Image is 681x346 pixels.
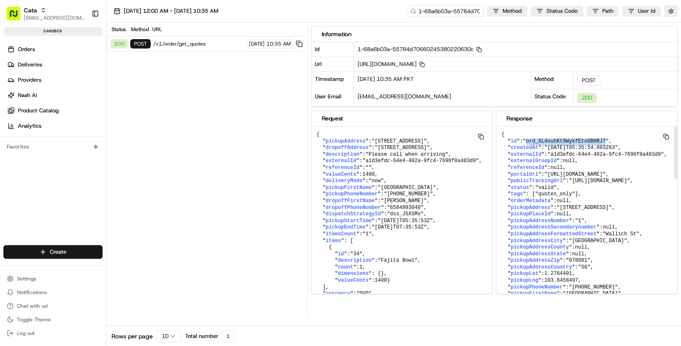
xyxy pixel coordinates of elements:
span: [URL][DOMAIN_NAME] [358,60,425,68]
img: Zach Benton [9,123,22,137]
button: Chat with us! [3,300,103,312]
a: Deliveries [3,58,106,71]
span: referenceId [326,165,359,171]
span: "[GEOGRAPHIC_DATA]" [378,185,436,191]
span: "[STREET_ADDRESS]" [557,205,612,211]
span: Settings [17,275,36,282]
span: "Wallich St" [603,231,639,237]
span: • [71,154,74,161]
span: Chat with us! [17,303,48,309]
span: pickupPhoneNumber [511,284,563,290]
span: externalGroupId [511,158,557,164]
div: Method [129,26,150,33]
span: Product Catalog [18,107,59,114]
div: Status [110,26,127,33]
span: Nash AI [18,92,37,99]
span: itemsCount [326,231,356,237]
span: "Fajita Bowl" [378,257,418,263]
span: Log out [17,330,34,337]
button: Status Code [531,6,583,16]
div: POST [130,39,151,49]
span: pickupAddressFormattedStreet [511,231,597,237]
span: 1.2764491 [544,271,572,277]
input: Type to search [407,5,484,17]
div: Status Code [531,89,574,106]
span: Notifications [17,289,47,296]
span: pickupAddress [326,138,366,144]
span: pickupLng [511,277,538,283]
span: "[DATE]T05:35:53Z" [378,218,433,224]
span: publicTrackingUrl [511,178,563,184]
span: referenceId [511,165,544,171]
div: Past conversations [9,110,57,117]
div: 200 [111,39,128,49]
span: "[GEOGRAPHIC_DATA]" [563,291,621,297]
span: null [572,251,584,257]
span: pickupPhoneNumber [326,191,378,197]
span: dimensions [338,271,369,277]
span: Create [50,248,66,256]
div: We're available if you need us! [38,89,117,96]
span: User Id [638,7,655,15]
div: Start new chat [38,81,140,89]
span: orderMetadata [511,198,551,204]
span: createdAt [511,145,538,151]
span: Providers [18,76,41,84]
span: pickupAddressCity [511,238,563,244]
span: "078881" [566,257,590,263]
span: "6584993048" [387,205,423,211]
input: Clear [22,54,140,63]
a: Providers [3,73,106,87]
span: "[URL][DOMAIN_NAME]" [569,178,630,184]
div: Favorites [3,140,103,154]
div: Timestamp [312,72,354,89]
span: Cata [24,6,37,14]
span: Path [602,7,613,15]
button: Method [487,6,527,16]
span: "[DATE]T05:35:54.083263" [544,145,618,151]
span: pickupAddressCountry [511,264,572,270]
span: [EMAIL_ADDRESS][DOMAIN_NAME] [358,93,451,100]
span: Analytics [18,122,41,130]
span: "SG" [578,264,590,270]
span: 1-68a6b03a-55784d70660245380220630c [358,46,482,53]
span: null [575,244,587,250]
span: "34" [350,251,363,257]
span: currency [326,291,350,297]
span: tags [511,191,523,197]
p: Welcome 👋 [9,34,155,47]
span: [PERSON_NAME] [26,132,69,138]
div: Request [322,114,482,123]
div: [DATE] 10:35 AM PKT [354,72,531,89]
span: portalUrl [511,172,538,177]
span: valueCents [338,277,369,283]
div: Information [322,30,667,38]
div: 📗 [9,191,15,197]
div: URL [152,26,304,33]
span: [DATE] 12:00 AM - [DATE] 10:35 AM [124,7,218,15]
span: null [557,198,569,204]
button: Cata[EMAIL_ADDRESS][DOMAIN_NAME] [3,3,88,24]
span: Orders [18,46,35,53]
button: [EMAIL_ADDRESS][DOMAIN_NAME] [24,14,85,21]
span: id [338,251,344,257]
span: items [326,238,341,244]
span: 1400 [363,172,375,177]
button: See all [132,109,155,119]
button: Create [3,245,103,259]
span: pickupFirstName [326,185,372,191]
img: Masood Aslam [9,146,22,160]
span: dropoffPhoneNumber [326,205,381,211]
span: "quotes_only" [535,191,575,197]
span: "dss_JSXSMx" [387,211,423,217]
span: "[GEOGRAPHIC_DATA]" [569,238,627,244]
span: deliveryMode [326,178,362,184]
span: null [550,165,563,171]
span: "Please call when arriving" [366,152,448,157]
span: "a1d3efdc-64e4-402a-9fc4-7696f0a483d9" [363,158,479,164]
a: Nash AI [3,89,106,102]
span: API Documentation [80,190,137,198]
span: [DATE] [249,40,265,47]
span: pickupStartTime [326,218,372,224]
span: Total number [185,332,218,340]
